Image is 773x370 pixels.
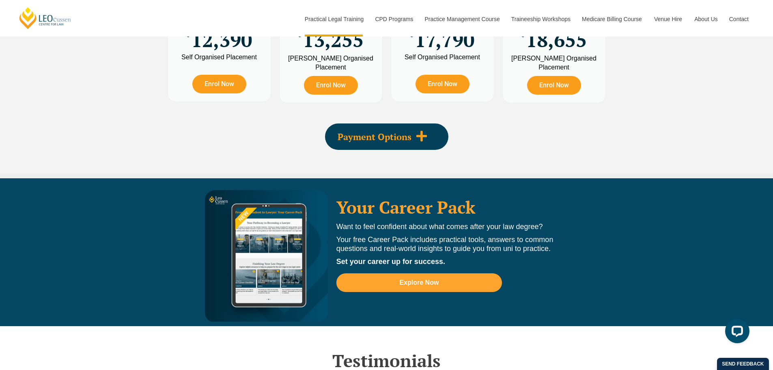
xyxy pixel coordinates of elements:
[191,32,252,48] span: 12,390
[336,235,573,253] p: Your free Career Pack includes practical tools, answers to common questions and real-world insigh...
[688,2,723,37] a: About Us
[576,2,648,37] a: Medicare Billing Course
[419,2,505,37] a: Practice Management Course
[303,32,364,48] span: 13,255
[527,76,581,95] a: Enrol Now
[416,75,469,93] a: Enrol Now
[648,2,688,37] a: Venue Hire
[415,32,474,48] span: 17,790
[410,32,413,38] span: $
[304,76,358,95] a: Enrol Now
[298,32,301,38] span: $
[505,2,576,37] a: Traineeship Workshops
[174,54,265,61] div: Self Organised Placement
[719,316,753,350] iframe: LiveChat chat widget
[336,257,445,266] strong: Set your career up for success.
[187,32,190,38] span: $
[338,132,411,141] span: Payment Options
[286,54,376,72] div: [PERSON_NAME] Organised Placement
[399,279,439,286] span: Explore Now
[18,6,72,30] a: [PERSON_NAME] Centre for Law
[192,75,246,93] a: Enrol Now
[299,2,369,37] a: Practical Legal Training
[336,196,475,219] a: Your Career Pack
[369,2,418,37] a: CPD Programs
[723,2,755,37] a: Contact
[526,32,587,48] span: 18,655
[336,273,502,292] a: Explore Now
[397,54,488,61] div: Self Organised Placement
[336,222,573,231] p: Want to feel confident about what comes after your law degree?
[521,32,525,38] span: $
[509,54,599,72] div: [PERSON_NAME] Organised Placement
